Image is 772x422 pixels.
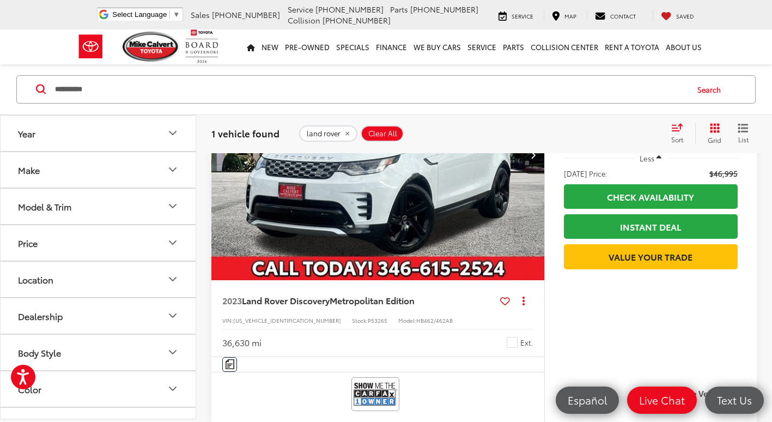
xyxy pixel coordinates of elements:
button: Select sort value [666,123,695,144]
a: Check Availability [564,184,738,209]
a: Text Us [705,387,764,414]
span: Parts [390,4,408,15]
a: Instant Deal [564,214,738,239]
button: Body StyleBody Style [1,335,197,370]
a: Rent a Toyota [601,29,662,64]
span: Collision [288,15,320,26]
span: Sales [191,9,210,20]
span: $46,995 [709,168,738,179]
button: remove land%20rover [299,125,357,142]
span: Text Us [712,393,757,407]
a: Live Chat [627,387,697,414]
a: Collision Center [527,29,601,64]
button: Search [687,76,737,103]
button: Clear All [361,125,404,142]
button: Actions [514,291,533,310]
div: Price [18,238,38,248]
span: VIN: [222,316,233,324]
div: Make [166,164,179,177]
a: Español [556,387,619,414]
div: Location [166,273,179,286]
span: List [738,135,749,144]
span: [PHONE_NUMBER] [323,15,391,26]
img: Comments [226,359,234,369]
img: Mike Calvert Toyota [123,32,180,62]
span: P53265 [368,316,387,324]
a: Finance [373,29,410,64]
div: 36,630 mi [222,336,262,349]
span: dropdown dots [522,296,525,305]
span: Less [640,153,654,163]
span: land rover [307,129,341,138]
span: 1 vehicle found [211,126,279,140]
a: Service [464,29,500,64]
span: [PHONE_NUMBER] [212,9,280,20]
div: Body Style [18,347,61,358]
span: Sort [671,135,683,144]
button: MakeMake [1,152,197,188]
a: Contact [587,10,644,21]
a: Parts [500,29,527,64]
span: [DATE] Price: [564,168,607,179]
a: WE BUY CARS [410,29,464,64]
button: Next image [522,136,544,174]
span: Saved [676,12,694,20]
a: Home [244,29,258,64]
a: My Saved Vehicles [653,10,702,21]
button: ColorColor [1,371,197,407]
span: ​ [169,10,170,19]
span: [PHONE_NUMBER] [315,4,384,15]
div: Model & Trim [166,200,179,213]
div: Price [166,237,179,250]
div: 2023 Land Rover Discovery Metropolitan Edition 0 [211,30,545,280]
span: Land Rover Discovery [242,294,330,306]
span: Stock: [352,316,368,324]
span: Español [562,393,612,407]
span: Map [564,12,576,20]
label: Compare Vehicle [660,388,746,399]
button: Grid View [695,123,730,144]
div: Make [18,165,40,175]
div: Location [18,274,53,285]
a: Value Your Trade [564,244,738,269]
button: Comments [222,357,237,372]
span: HB462/462AB [416,316,453,324]
a: About Us [662,29,705,64]
div: Dealership [18,311,63,321]
img: View CARFAX report [354,379,397,408]
a: Specials [333,29,373,64]
span: Fuji White [507,337,518,348]
div: Year [18,128,35,138]
span: 2023 [222,294,242,306]
button: PricePrice [1,225,197,261]
div: Model & Trim [18,201,71,212]
a: Map [544,10,585,21]
span: Ext. [520,337,533,348]
button: DealershipDealership [1,298,197,334]
img: 2023 Land Rover Discovery Metropolitan Edition [211,30,545,281]
span: Grid [708,135,721,144]
a: 2023Land Rover DiscoveryMetropolitan Edition [222,294,496,306]
a: 2023 Land Rover Discovery Metropolitan Edition2023 Land Rover Discovery Metropolitan Edition2023 ... [211,30,545,280]
span: Live Chat [634,393,690,407]
button: YearYear [1,116,197,151]
span: Contact [610,12,636,20]
span: Select Language [112,10,167,19]
div: Color [166,383,179,396]
span: Service [288,4,313,15]
button: List View [730,123,757,144]
span: Clear All [368,129,397,138]
input: Search by Make, Model, or Keyword [54,76,687,103]
button: LocationLocation [1,262,197,297]
a: Service [490,10,542,21]
span: ▼ [173,10,180,19]
a: New [258,29,282,64]
span: [PHONE_NUMBER] [410,4,478,15]
div: Color [18,384,41,394]
span: [US_VEHICLE_IDENTIFICATION_NUMBER] [233,316,341,324]
button: Model & TrimModel & Trim [1,189,197,224]
span: Service [512,12,533,20]
img: Toyota [70,29,111,64]
div: Dealership [166,310,179,323]
span: Metropolitan Edition [330,294,415,306]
